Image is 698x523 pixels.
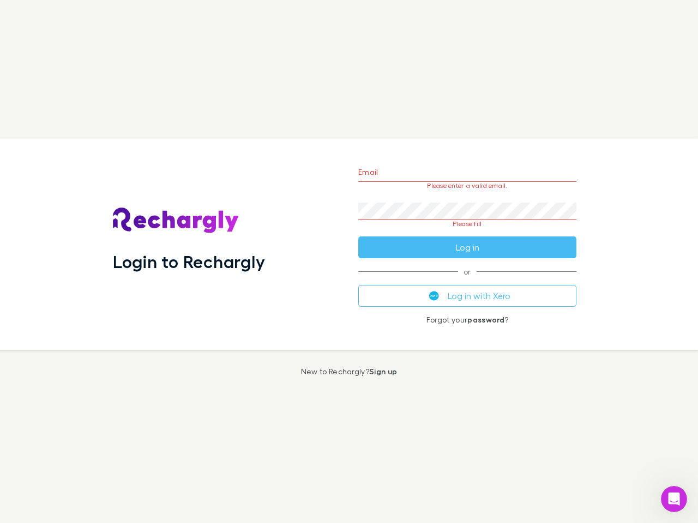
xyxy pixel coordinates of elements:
[358,220,576,228] p: Please fill
[113,208,239,234] img: Rechargly's Logo
[301,367,398,376] p: New to Rechargly?
[113,251,265,272] h1: Login to Rechargly
[358,271,576,272] span: or
[429,291,439,301] img: Xero's logo
[358,236,576,258] button: Log in
[369,367,397,376] a: Sign up
[358,315,576,324] p: Forgot your ?
[358,285,576,307] button: Log in with Xero
[661,486,687,512] iframe: Intercom live chat
[467,315,504,324] a: password
[358,182,576,190] p: Please enter a valid email.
